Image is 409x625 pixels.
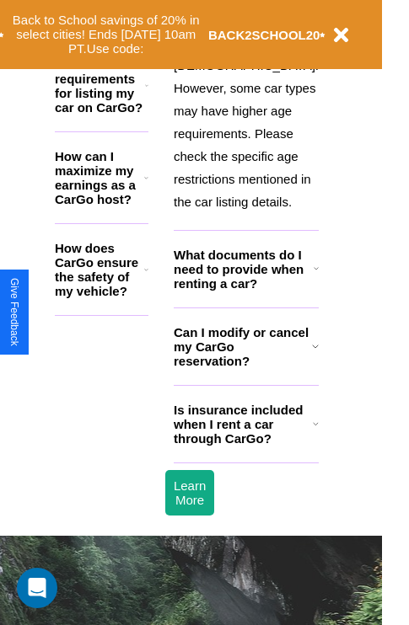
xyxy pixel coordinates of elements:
button: Back to School savings of 20% in select cities! Ends [DATE] 10am PT.Use code: [4,8,208,61]
h3: How does CarGo ensure the safety of my vehicle? [55,241,144,298]
b: BACK2SCHOOL20 [208,28,320,42]
h3: Can I modify or cancel my CarGo reservation? [174,325,312,368]
p: To rent a car with CarGo, you must be at least [DEMOGRAPHIC_DATA]. However, some car types may ha... [174,8,319,213]
h3: What documents do I need to provide when renting a car? [174,248,314,291]
h3: How can I maximize my earnings as a CarGo host? [55,149,144,206]
div: Open Intercom Messenger [17,568,57,608]
h3: Is insurance included when I rent a car through CarGo? [174,403,313,446]
div: Give Feedback [8,278,20,346]
h3: What are the requirements for listing my car on CarGo? [55,57,145,115]
button: Learn More [165,470,214,515]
